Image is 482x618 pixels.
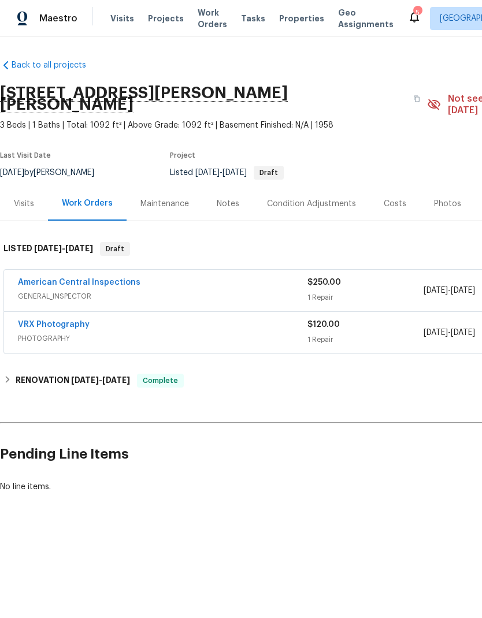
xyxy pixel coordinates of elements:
[170,169,284,177] span: Listed
[223,169,247,177] span: [DATE]
[424,285,475,296] span: -
[267,198,356,210] div: Condition Adjustments
[406,88,427,109] button: Copy Address
[170,152,195,159] span: Project
[384,198,406,210] div: Costs
[198,7,227,30] span: Work Orders
[34,244,93,252] span: -
[307,278,341,286] span: $250.00
[424,329,448,337] span: [DATE]
[65,244,93,252] span: [DATE]
[148,13,184,24] span: Projects
[451,286,475,295] span: [DATE]
[307,334,423,345] div: 1 Repair
[195,169,247,177] span: -
[307,292,423,303] div: 1 Repair
[3,242,93,256] h6: LISTED
[16,374,130,388] h6: RENOVATION
[34,244,62,252] span: [DATE]
[18,321,90,329] a: VRX Photography
[18,291,307,302] span: GENERAL_INSPECTOR
[451,329,475,337] span: [DATE]
[101,243,129,255] span: Draft
[39,13,77,24] span: Maestro
[62,198,113,209] div: Work Orders
[307,321,340,329] span: $120.00
[102,376,130,384] span: [DATE]
[140,198,189,210] div: Maintenance
[424,327,475,338] span: -
[71,376,99,384] span: [DATE]
[195,169,220,177] span: [DATE]
[138,375,183,386] span: Complete
[241,14,265,23] span: Tasks
[255,169,283,176] span: Draft
[413,7,421,18] div: 5
[338,7,394,30] span: Geo Assignments
[434,198,461,210] div: Photos
[71,376,130,384] span: -
[110,13,134,24] span: Visits
[279,13,324,24] span: Properties
[217,198,239,210] div: Notes
[14,198,34,210] div: Visits
[424,286,448,295] span: [DATE]
[18,333,307,344] span: PHOTOGRAPHY
[18,278,140,286] a: American Central Inspections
